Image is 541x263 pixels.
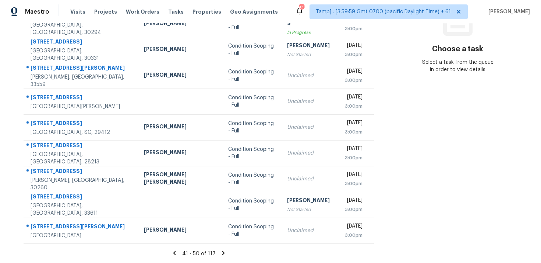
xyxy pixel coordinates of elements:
div: [GEOGRAPHIC_DATA], [GEOGRAPHIC_DATA], 30331 [31,47,132,62]
div: [DATE] [345,42,363,51]
div: 3:00pm [345,206,363,213]
div: [STREET_ADDRESS] [31,193,132,202]
div: 3:00pm [345,232,363,239]
div: Condition Scoping - Full [228,120,275,135]
span: Maestro [25,8,49,15]
div: Not Started [287,51,333,58]
div: [DATE] [345,93,363,103]
div: [GEOGRAPHIC_DATA], [GEOGRAPHIC_DATA], 28213 [31,151,132,166]
div: Unclaimed [287,124,333,131]
div: [GEOGRAPHIC_DATA], SC, 29412 [31,129,132,136]
div: 3:00pm [345,180,363,187]
div: Select a task from the queue in order to view details [422,59,493,73]
div: [PERSON_NAME] [144,71,216,80]
div: [STREET_ADDRESS] [31,167,132,177]
div: [PERSON_NAME] [287,197,333,206]
div: [STREET_ADDRESS][PERSON_NAME] [31,223,132,232]
span: Properties [192,8,221,15]
div: 3:00pm [345,154,363,162]
div: [GEOGRAPHIC_DATA], [GEOGRAPHIC_DATA], 30294 [31,21,132,36]
div: 3:00pm [345,103,363,110]
div: [DATE] [345,119,363,128]
div: Unclaimed [287,98,333,105]
span: Tasks [168,9,184,14]
div: [DATE] [345,68,363,77]
span: Geo Assignments [230,8,278,15]
div: [DATE] [345,197,363,206]
div: [GEOGRAPHIC_DATA][PERSON_NAME] [31,103,132,110]
div: [DATE] [345,171,363,180]
div: [DATE] [345,145,363,154]
div: [PERSON_NAME] [144,123,216,132]
div: [PERSON_NAME], [GEOGRAPHIC_DATA], 30260 [31,177,132,191]
div: [GEOGRAPHIC_DATA] [31,232,132,239]
span: Tamp[…]3:59:59 Gmt 0700 (pacific Daylight Time) + 61 [316,8,451,15]
div: [PERSON_NAME] [144,226,216,235]
div: 3:00pm [345,51,363,58]
div: [STREET_ADDRESS] [31,120,132,129]
div: [DATE] [345,222,363,232]
div: Unclaimed [287,149,333,157]
div: [PERSON_NAME] [144,20,216,29]
div: Condition Scoping - Full [228,197,275,212]
span: Visits [70,8,85,15]
div: Unclaimed [287,227,333,234]
div: Condition Scoping - Full [228,42,275,57]
div: [STREET_ADDRESS] [31,94,132,103]
span: 41 - 50 of 117 [182,251,216,256]
div: 3:00pm [345,25,363,32]
div: 3:00pm [345,128,363,136]
div: Condition Scoping - Full [228,146,275,160]
div: [PERSON_NAME] [144,45,216,55]
span: Work Orders [126,8,159,15]
span: [PERSON_NAME] [485,8,530,15]
div: [PERSON_NAME], [GEOGRAPHIC_DATA], 33559 [31,73,132,88]
div: 3:00pm [345,77,363,84]
div: Condition Scoping - Full [228,94,275,109]
div: [STREET_ADDRESS] [31,38,132,47]
div: Unclaimed [287,72,333,79]
div: [PERSON_NAME] [287,42,333,51]
span: Projects [94,8,117,15]
div: Condition Scoping - Full [228,172,275,186]
div: [STREET_ADDRESS][PERSON_NAME] [31,64,132,73]
div: Condition Scoping - Full [228,68,275,83]
div: Not Started [287,206,333,213]
h3: Choose a task [432,45,483,53]
div: Condition Scoping - Full [228,17,275,31]
div: Condition Scoping - Full [228,223,275,238]
div: 610 [299,4,304,12]
div: [STREET_ADDRESS] [31,142,132,151]
div: [PERSON_NAME] [PERSON_NAME] [144,171,216,187]
div: Unclaimed [287,175,333,183]
div: [PERSON_NAME] [144,149,216,158]
div: In Progress [287,29,333,36]
div: [GEOGRAPHIC_DATA], [GEOGRAPHIC_DATA], 33611 [31,202,132,217]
